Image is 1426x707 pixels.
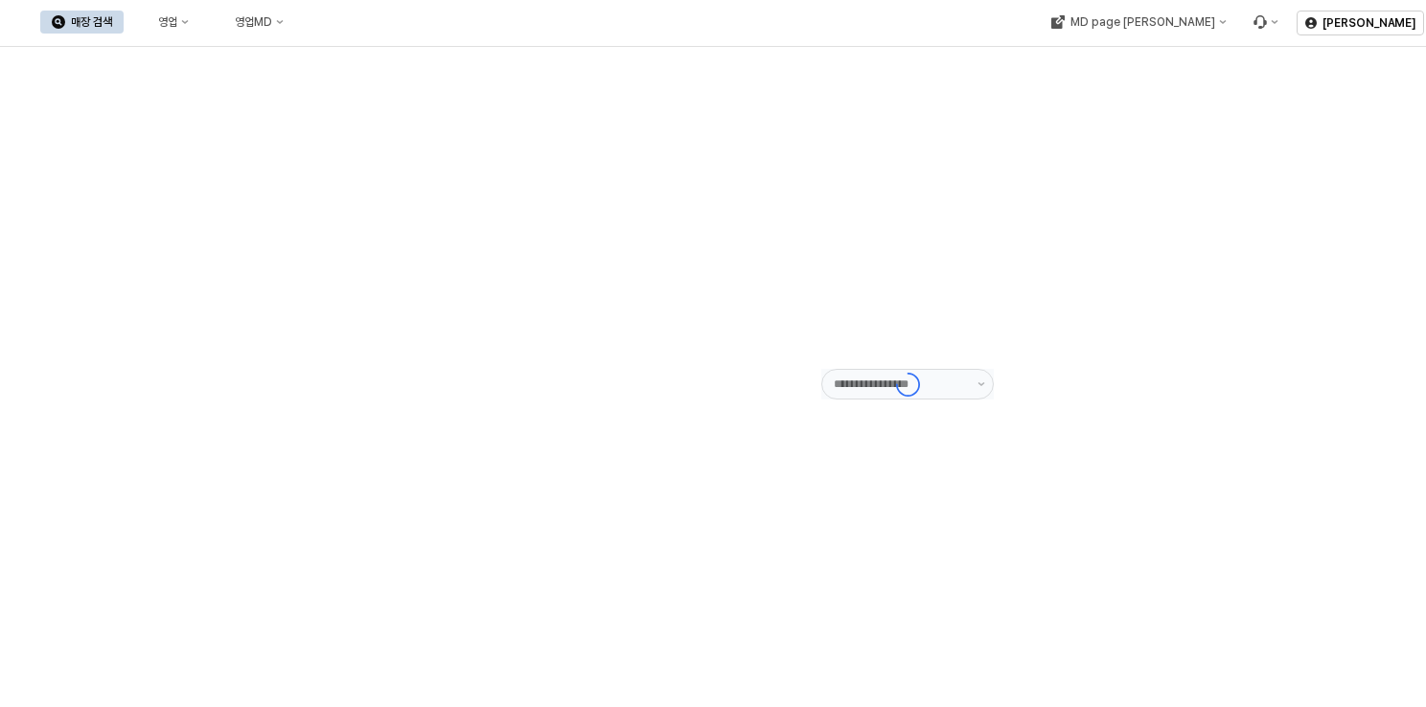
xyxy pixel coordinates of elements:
div: MD page [PERSON_NAME] [1069,15,1214,29]
div: 매장 검색 [71,15,112,29]
div: 영업 [158,15,177,29]
button: [PERSON_NAME] [1297,11,1424,35]
p: [PERSON_NAME] [1322,15,1415,31]
button: 영업MD [204,11,295,34]
div: Menu item 6 [1241,11,1289,34]
button: 영업 [127,11,200,34]
div: 영업MD [235,15,272,29]
button: 매장 검색 [40,11,124,34]
button: MD page [PERSON_NAME] [1039,11,1237,34]
div: MD page 이동 [1039,11,1237,34]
